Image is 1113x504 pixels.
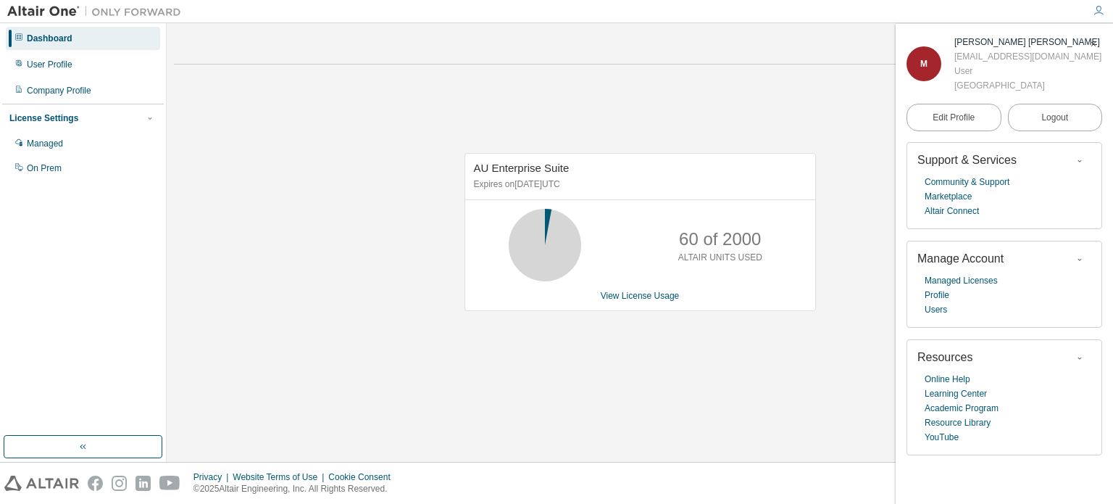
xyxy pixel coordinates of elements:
div: Company Profile [27,85,91,96]
span: Edit Profile [933,112,975,123]
a: Profile [925,288,949,302]
a: Learning Center [925,387,987,401]
div: User Profile [27,59,72,70]
a: Managed Licenses [925,273,998,288]
div: [EMAIL_ADDRESS][DOMAIN_NAME] [954,49,1101,64]
button: Logout [1008,104,1103,131]
a: Edit Profile [906,104,1001,131]
span: AU Enterprise Suite [474,162,570,174]
div: Managed [27,138,63,149]
p: © 2025 Altair Engineering, Inc. All Rights Reserved. [193,483,399,495]
span: M [920,59,927,69]
a: Altair Connect [925,204,979,218]
img: facebook.svg [88,476,103,491]
div: User [954,64,1101,78]
span: Logout [1041,110,1068,125]
div: Website Terms of Use [233,471,328,483]
p: Expires on [DATE] UTC [474,178,803,191]
div: Dashboard [27,33,72,44]
img: Altair One [7,4,188,19]
img: youtube.svg [159,476,180,491]
img: altair_logo.svg [4,476,79,491]
span: Manage Account [917,252,1004,265]
div: License Settings [9,112,78,124]
p: ALTAIR UNITS USED [678,252,762,264]
div: Mark Kevin Jay Luna [954,35,1101,49]
div: On Prem [27,162,62,174]
div: Privacy [193,471,233,483]
div: [GEOGRAPHIC_DATA] [954,78,1101,93]
img: instagram.svg [112,476,127,491]
div: Cookie Consent [328,471,399,483]
a: YouTube [925,430,959,445]
img: linkedin.svg [136,476,151,491]
span: Resources [917,351,972,363]
a: View License Usage [601,291,680,301]
a: Marketplace [925,189,972,204]
a: Online Help [925,372,970,387]
a: Resource Library [925,416,991,430]
a: Community & Support [925,175,1009,189]
a: Users [925,302,947,317]
p: 60 of 2000 [679,227,761,252]
span: Support & Services [917,154,1017,166]
a: Academic Program [925,401,999,416]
